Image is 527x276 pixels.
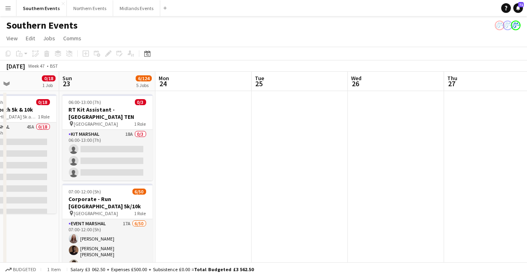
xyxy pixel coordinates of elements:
span: 0/3 [135,99,146,105]
span: 25 [254,79,264,88]
span: Wed [351,75,362,82]
app-user-avatar: RunThrough Events [511,21,521,30]
button: Southern Events [17,0,67,16]
span: Mon [159,75,169,82]
span: 1 item [44,266,64,272]
span: Total Budgeted £3 562.50 [194,266,254,272]
span: Week 47 [27,63,47,69]
h3: RT Kit Assistant - [GEOGRAPHIC_DATA] TEN [62,106,153,120]
span: 26 [350,79,362,88]
button: Midlands Events [113,0,160,16]
span: View [6,35,18,42]
app-job-card: 06:00-13:00 (7h)0/3RT Kit Assistant - [GEOGRAPHIC_DATA] TEN [GEOGRAPHIC_DATA]1 RoleKit Marshal18A... [62,94,153,181]
span: 07:00-12:00 (5h) [69,189,101,195]
app-user-avatar: RunThrough Events [495,21,504,30]
span: 71 [518,2,524,7]
div: [DATE] [6,62,25,70]
a: 71 [513,3,523,13]
span: 24 [157,79,169,88]
div: BST [50,63,58,69]
button: Northern Events [67,0,113,16]
span: [GEOGRAPHIC_DATA] [74,210,118,216]
span: 1 Role [38,114,50,120]
span: Edit [26,35,35,42]
span: 23 [61,79,72,88]
span: Thu [447,75,457,82]
span: Sun [62,75,72,82]
a: View [3,33,21,44]
span: 0/18 [36,99,50,105]
div: Salary £3 062.50 + Expenses £500.00 + Subsistence £0.00 = [70,266,254,272]
span: 6/50 [132,189,146,195]
button: Budgeted [4,265,37,274]
span: Comms [63,35,81,42]
div: 5 Jobs [136,82,151,88]
h1: Southern Events [6,19,78,31]
span: 06:00-13:00 (7h) [69,99,101,105]
h3: Corporate - Run [GEOGRAPHIC_DATA] 5k/10k [62,195,153,210]
span: Jobs [43,35,55,42]
app-user-avatar: RunThrough Events [503,21,513,30]
span: 1 Role [134,210,146,216]
span: 27 [446,79,457,88]
a: Jobs [40,33,58,44]
span: Tue [255,75,264,82]
a: Comms [60,33,85,44]
a: Edit [23,33,38,44]
span: Budgeted [13,267,36,272]
span: 0/18 [42,75,56,81]
div: 1 Job [42,82,55,88]
app-card-role: Kit Marshal18A0/306:00-13:00 (7h) [62,130,153,181]
span: 1 Role [134,121,146,127]
span: 6/124 [136,75,152,81]
span: [GEOGRAPHIC_DATA] [74,121,118,127]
